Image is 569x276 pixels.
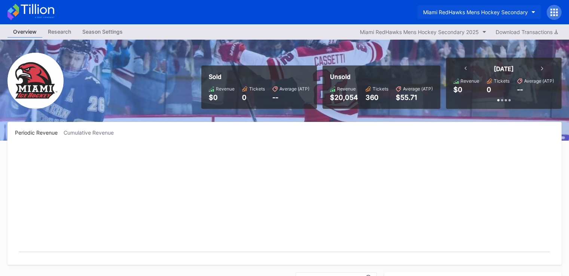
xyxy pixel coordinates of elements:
[64,129,120,136] div: Cumulative Revenue
[356,27,490,37] button: Miami RedHawks Mens Hockey Secondary 2025
[487,86,491,93] div: 0
[242,93,265,101] div: 0
[15,129,64,136] div: Periodic Revenue
[330,73,433,80] div: Unsold
[7,26,42,38] a: Overview
[403,86,433,92] div: Average (ATP)
[492,27,562,37] button: Download Transactions
[7,53,64,109] img: Miami_RedHawks_Mens_Hockey_Secondary.png
[216,86,235,92] div: Revenue
[417,5,541,19] button: Miami RedHawks Mens Hockey Secondary
[517,86,523,93] div: --
[453,86,462,93] div: $0
[365,93,388,101] div: 360
[209,73,309,80] div: Sold
[494,78,510,84] div: Tickets
[524,78,554,84] div: Average (ATP)
[77,26,128,37] div: Season Settings
[360,29,479,35] div: Miami RedHawks Mens Hockey Secondary 2025
[461,78,479,84] div: Revenue
[330,93,358,101] div: $20,054
[496,29,558,35] div: Download Transactions
[15,145,554,257] svg: Chart title
[337,86,356,92] div: Revenue
[279,86,309,92] div: Average (ATP)
[249,86,265,92] div: Tickets
[77,26,128,38] a: Season Settings
[423,9,528,15] div: Miami RedHawks Mens Hockey Secondary
[209,93,235,101] div: $0
[272,93,309,101] div: --
[42,26,77,38] a: Research
[396,93,433,101] div: $55.71
[373,86,388,92] div: Tickets
[42,26,77,37] div: Research
[494,65,514,73] div: [DATE]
